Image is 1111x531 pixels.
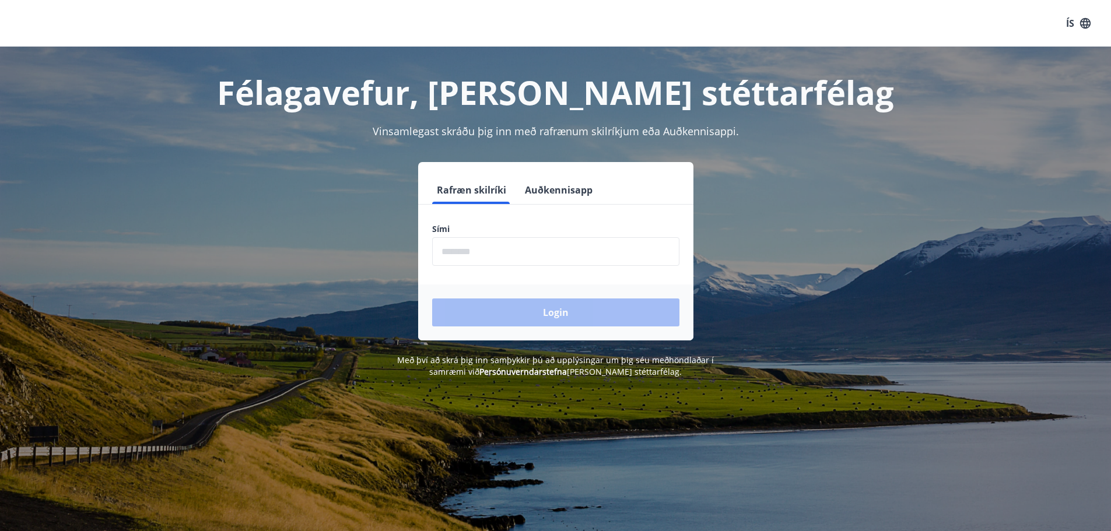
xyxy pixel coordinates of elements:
button: ÍS [1060,13,1097,34]
h1: Félagavefur, [PERSON_NAME] stéttarfélag [150,70,962,114]
button: Rafræn skilríki [432,176,511,204]
button: Auðkennisapp [520,176,597,204]
a: Persónuverndarstefna [479,366,567,377]
label: Sími [432,223,679,235]
span: Með því að skrá þig inn samþykkir þú að upplýsingar um þig séu meðhöndlaðar í samræmi við [PERSON... [397,354,714,377]
span: Vinsamlegast skráðu þig inn með rafrænum skilríkjum eða Auðkennisappi. [373,124,739,138]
